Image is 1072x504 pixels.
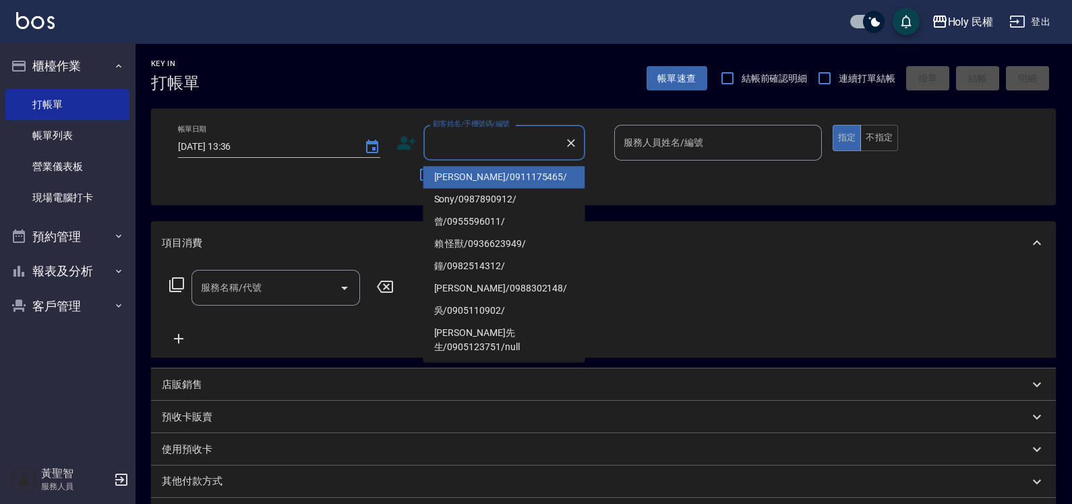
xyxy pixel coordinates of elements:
button: Choose date, selected date is 2025-10-12 [356,131,388,163]
button: 報表及分析 [5,254,129,289]
li: Sony/0987890912/ [423,188,585,211]
label: 帳單日期 [178,124,206,134]
button: 客戶管理 [5,289,129,324]
button: 櫃檯作業 [5,49,129,84]
p: 其他付款方式 [162,474,229,489]
span: 連續打單結帳 [839,72,895,86]
button: Holy 民權 [926,8,999,36]
h2: Key In [151,59,200,68]
p: 預收卡販賣 [162,410,212,424]
a: 打帳單 [5,89,129,120]
li: [PERSON_NAME]先生/0905123751/null [423,322,585,358]
button: 指定 [833,125,862,151]
p: 店販銷售 [162,378,202,392]
button: 不指定 [860,125,898,151]
div: 項目消費 [151,221,1056,264]
h5: 黃聖智 [41,467,110,480]
button: Clear [562,134,580,152]
li: 鐘/0982514312/ [423,255,585,277]
li: [PERSON_NAME]/0988302148/ [423,277,585,300]
p: 項目消費 [162,236,202,250]
div: 店販銷售 [151,368,1056,401]
li: 賴 怪獸/0936623949/ [423,233,585,255]
p: 使用預收卡 [162,443,212,457]
button: 帳單速查 [647,66,707,91]
li: [PERSON_NAME]/0911175465/ [423,166,585,188]
div: 其他付款方式 [151,466,1056,498]
a: 營業儀表板 [5,151,129,182]
button: 預約管理 [5,219,129,254]
a: 帳單列表 [5,120,129,151]
li: 曾/0955596011/ [423,211,585,233]
div: 使用預收卡 [151,433,1056,466]
li: [PERSON_NAME]/0919939555/ [423,358,585,381]
button: Open [334,277,355,299]
p: 服務人員 [41,480,110,493]
button: save [893,8,920,35]
img: Logo [16,12,55,29]
img: Person [11,466,38,493]
div: Holy 民權 [948,13,994,30]
h3: 打帳單 [151,74,200,92]
input: YYYY/MM/DD hh:mm [178,136,351,158]
label: 顧客姓名/手機號碼/編號 [433,119,510,129]
button: 登出 [1004,9,1056,34]
a: 現場電腦打卡 [5,182,129,213]
li: 吳/0905110902/ [423,300,585,322]
span: 結帳前確認明細 [742,72,808,86]
div: 預收卡販賣 [151,401,1056,433]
